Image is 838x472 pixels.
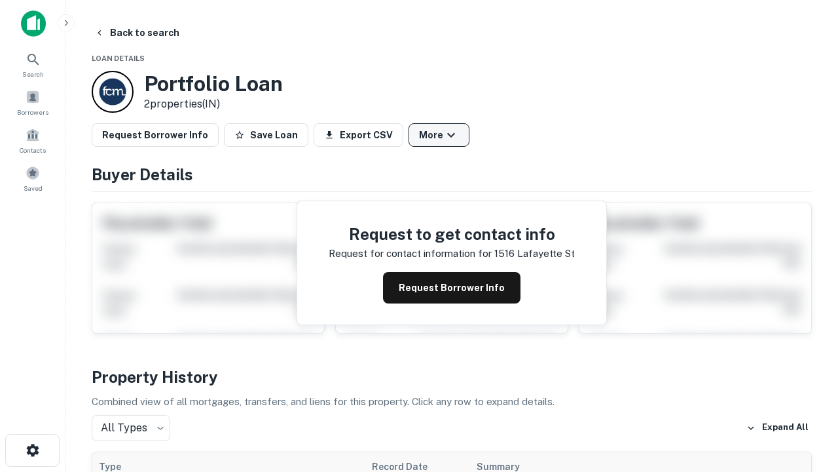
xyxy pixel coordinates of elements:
iframe: Chat Widget [773,367,838,430]
span: Search [22,69,44,79]
a: Contacts [4,123,62,158]
a: Borrowers [4,85,62,120]
h4: Buyer Details [92,163,812,186]
h4: Property History [92,365,812,389]
button: More [409,123,469,147]
p: Request for contact information for [329,246,492,262]
button: Export CSV [314,123,403,147]
span: Loan Details [92,54,145,62]
button: Request Borrower Info [92,123,219,147]
div: All Types [92,415,170,441]
p: Combined view of all mortgages, transfers, and liens for this property. Click any row to expand d... [92,394,812,410]
img: capitalize-icon.png [21,10,46,37]
button: Expand All [743,418,812,438]
span: Borrowers [17,107,48,117]
p: 2 properties (IN) [144,96,283,112]
span: Contacts [20,145,46,155]
h4: Request to get contact info [329,222,575,246]
button: Back to search [89,21,185,45]
button: Request Borrower Info [383,272,520,304]
a: Saved [4,161,62,196]
h3: Portfolio Loan [144,71,283,96]
span: Saved [24,183,43,193]
a: Search [4,47,62,82]
button: Save Loan [224,123,308,147]
p: 1516 lafayette st [494,246,575,262]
